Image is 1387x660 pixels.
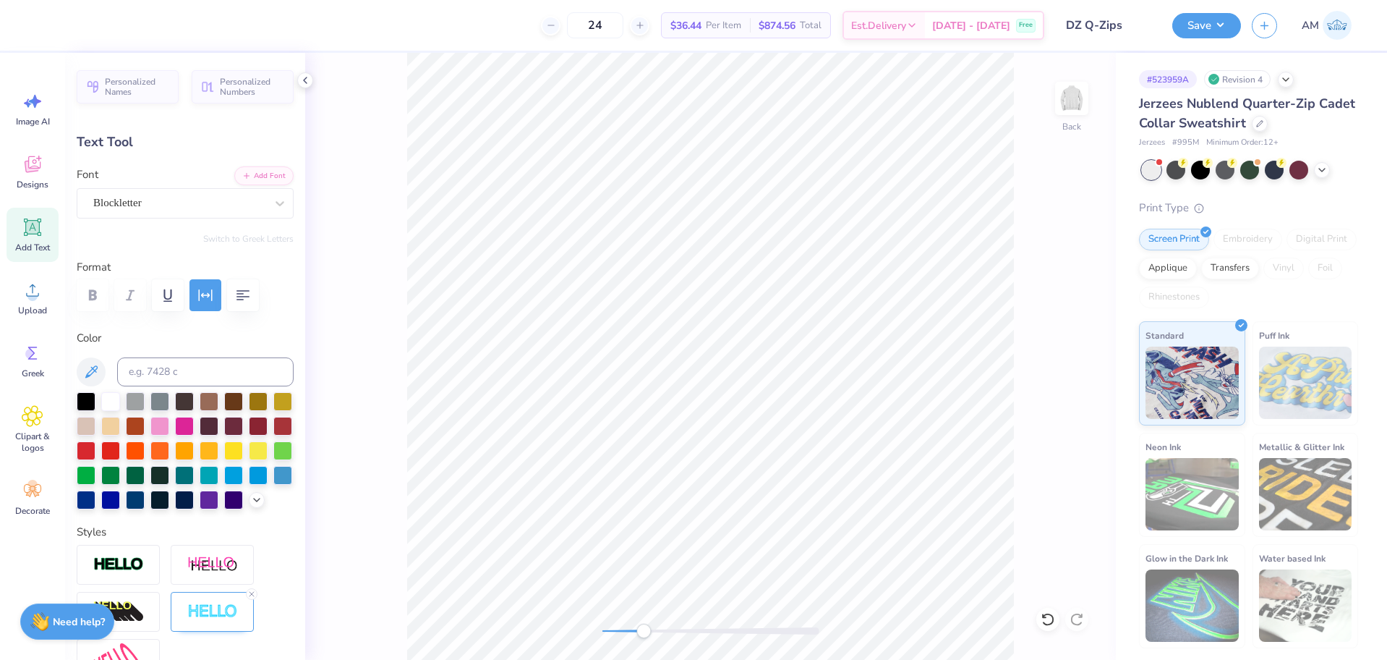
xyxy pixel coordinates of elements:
[77,132,294,152] div: Text Tool
[18,305,47,316] span: Upload
[670,18,701,33] span: $36.44
[1259,347,1352,419] img: Puff Ink
[77,330,294,347] label: Color
[1139,200,1358,216] div: Print Type
[187,556,238,574] img: Shadow
[1139,95,1355,132] span: Jerzees Nublend Quarter-Zip Cadet Collar Sweatshirt
[1145,328,1184,343] span: Standard
[234,166,294,185] button: Add Font
[77,70,179,103] button: Personalized Names
[1139,287,1209,308] div: Rhinestones
[1259,439,1344,454] span: Metallic & Glitter Ink
[1062,120,1081,133] div: Back
[1302,17,1319,34] span: AM
[187,604,238,620] img: Negative Space
[203,233,294,245] button: Switch to Greek Letters
[1204,70,1271,88] div: Revision 4
[77,259,294,276] label: Format
[1139,258,1197,279] div: Applique
[1139,137,1165,149] span: Jerzees
[77,166,98,183] label: Font
[1259,551,1326,566] span: Water based Ink
[9,431,56,454] span: Clipart & logos
[1145,347,1239,419] img: Standard
[1263,258,1304,279] div: Vinyl
[93,601,144,624] img: 3D Illusion
[105,77,170,97] span: Personalized Names
[15,505,50,517] span: Decorate
[15,242,50,253] span: Add Text
[16,116,50,127] span: Image AI
[1172,137,1199,149] span: # 995M
[117,357,294,386] input: e.g. 7428 c
[1308,258,1342,279] div: Foil
[77,524,106,541] label: Styles
[1259,458,1352,530] img: Metallic & Glitter Ink
[1139,229,1209,250] div: Screen Print
[1295,11,1358,40] a: AM
[1259,328,1289,343] span: Puff Ink
[1019,20,1033,30] span: Free
[192,70,294,103] button: Personalized Numbers
[1055,11,1161,40] input: Untitled Design
[759,18,795,33] span: $874.56
[1145,570,1239,642] img: Glow in the Dark Ink
[93,557,144,573] img: Stroke
[1323,11,1352,40] img: Arvi Mikhail Parcero
[220,77,285,97] span: Personalized Numbers
[22,368,44,379] span: Greek
[1172,13,1241,38] button: Save
[53,615,105,629] strong: Need help?
[1139,70,1197,88] div: # 523959A
[1213,229,1282,250] div: Embroidery
[1206,137,1279,149] span: Minimum Order: 12 +
[1286,229,1357,250] div: Digital Print
[1057,84,1086,113] img: Back
[1259,570,1352,642] img: Water based Ink
[567,12,623,38] input: – –
[1201,258,1259,279] div: Transfers
[17,179,48,190] span: Designs
[932,18,1010,33] span: [DATE] - [DATE]
[706,18,741,33] span: Per Item
[1145,439,1181,454] span: Neon Ink
[1145,458,1239,530] img: Neon Ink
[851,18,906,33] span: Est. Delivery
[636,624,651,638] div: Accessibility label
[1145,551,1228,566] span: Glow in the Dark Ink
[800,18,821,33] span: Total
